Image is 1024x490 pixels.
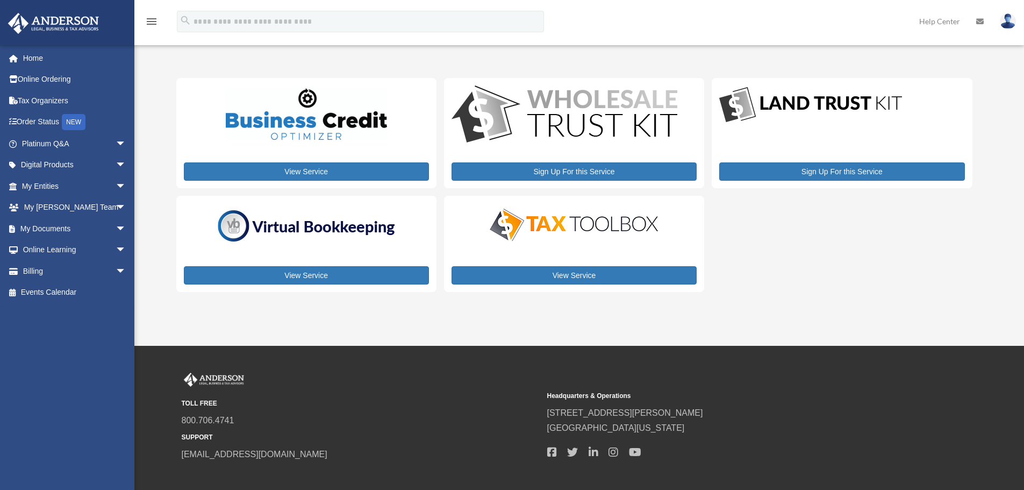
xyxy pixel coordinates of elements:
[8,197,142,218] a: My [PERSON_NAME] Teamarrow_drop_down
[180,15,191,26] i: search
[182,398,540,409] small: TOLL FREE
[116,154,137,176] span: arrow_drop_down
[452,266,697,285] a: View Service
[182,416,234,425] a: 800.706.4741
[8,133,142,154] a: Platinum Q&Aarrow_drop_down
[116,197,137,219] span: arrow_drop_down
[8,69,142,90] a: Online Ordering
[184,266,429,285] a: View Service
[116,260,137,282] span: arrow_drop_down
[145,15,158,28] i: menu
[145,19,158,28] a: menu
[8,90,142,111] a: Tax Organizers
[8,154,137,176] a: Digital Productsarrow_drop_down
[116,175,137,197] span: arrow_drop_down
[182,450,327,459] a: [EMAIL_ADDRESS][DOMAIN_NAME]
[8,239,142,261] a: Online Learningarrow_drop_down
[8,175,142,197] a: My Entitiesarrow_drop_down
[1000,13,1016,29] img: User Pic
[5,13,102,34] img: Anderson Advisors Platinum Portal
[116,239,137,261] span: arrow_drop_down
[116,218,137,240] span: arrow_drop_down
[547,423,685,432] a: [GEOGRAPHIC_DATA][US_STATE]
[184,162,429,181] a: View Service
[719,86,902,125] img: LandTrust_lgo-1.jpg
[182,373,246,387] img: Anderson Advisors Platinum Portal
[719,162,964,181] a: Sign Up For this Service
[8,260,142,282] a: Billingarrow_drop_down
[8,47,142,69] a: Home
[8,218,142,239] a: My Documentsarrow_drop_down
[8,282,142,303] a: Events Calendar
[547,408,703,417] a: [STREET_ADDRESS][PERSON_NAME]
[8,111,142,133] a: Order StatusNEW
[547,390,905,402] small: Headquarters & Operations
[452,162,697,181] a: Sign Up For this Service
[452,86,677,145] img: WS-Trust-Kit-lgo-1.jpg
[62,114,85,130] div: NEW
[182,432,540,443] small: SUPPORT
[116,133,137,155] span: arrow_drop_down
